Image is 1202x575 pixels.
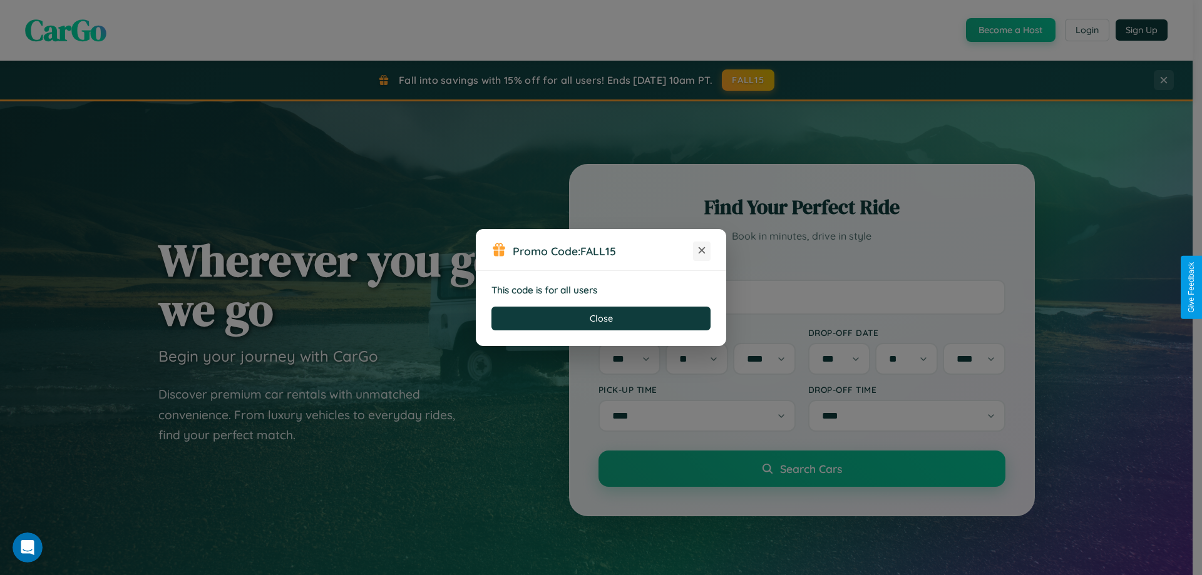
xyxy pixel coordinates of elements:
div: Give Feedback [1187,262,1196,313]
button: Close [491,307,711,330]
iframe: Intercom live chat [13,532,43,562]
b: FALL15 [580,244,616,258]
h3: Promo Code: [513,244,693,258]
strong: This code is for all users [491,284,597,296]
